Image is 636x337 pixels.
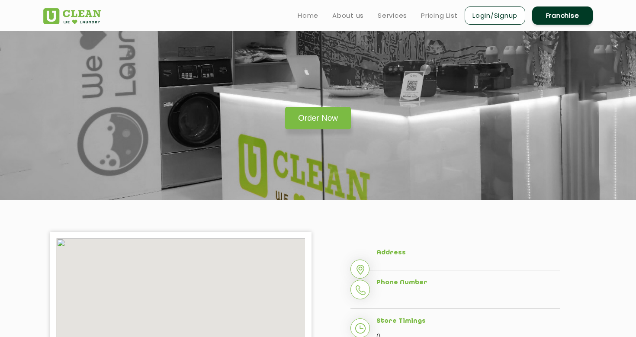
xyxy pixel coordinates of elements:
a: Order Now [285,107,351,129]
a: Pricing List [421,10,458,21]
img: UClean Laundry and Dry Cleaning [43,8,101,24]
a: Login/Signup [465,6,525,25]
a: Home [298,10,318,21]
h5: Phone Number [376,279,560,287]
a: About us [332,10,364,21]
a: Franchise [532,6,593,25]
a: Services [378,10,407,21]
h5: Address [376,249,560,257]
h5: Store Timings [376,318,560,325]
